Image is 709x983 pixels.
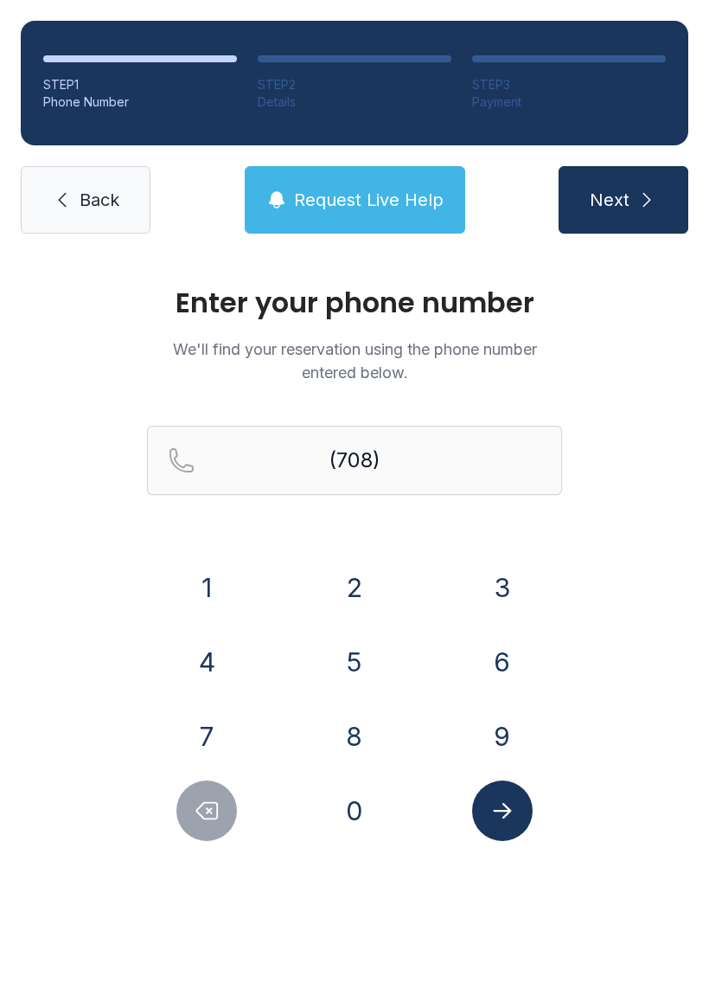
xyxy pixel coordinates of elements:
h1: Enter your phone number [147,289,562,317]
span: Request Live Help [294,188,444,212]
button: 4 [176,632,237,692]
div: STEP 1 [43,76,237,93]
button: 6 [472,632,533,692]
div: Details [258,93,451,111]
button: 0 [324,781,385,841]
button: 8 [324,706,385,767]
div: Phone Number [43,93,237,111]
div: Payment [472,93,666,111]
button: Submit lookup form [472,781,533,841]
button: 2 [324,557,385,618]
button: 1 [176,557,237,618]
div: STEP 3 [472,76,666,93]
input: Reservation phone number [147,426,562,495]
button: 5 [324,632,385,692]
button: 3 [472,557,533,618]
div: STEP 2 [258,76,451,93]
button: Delete number [176,781,237,841]
span: Next [590,188,629,212]
button: 9 [472,706,533,767]
button: 7 [176,706,237,767]
p: We'll find your reservation using the phone number entered below. [147,337,562,384]
span: Back [80,188,119,212]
